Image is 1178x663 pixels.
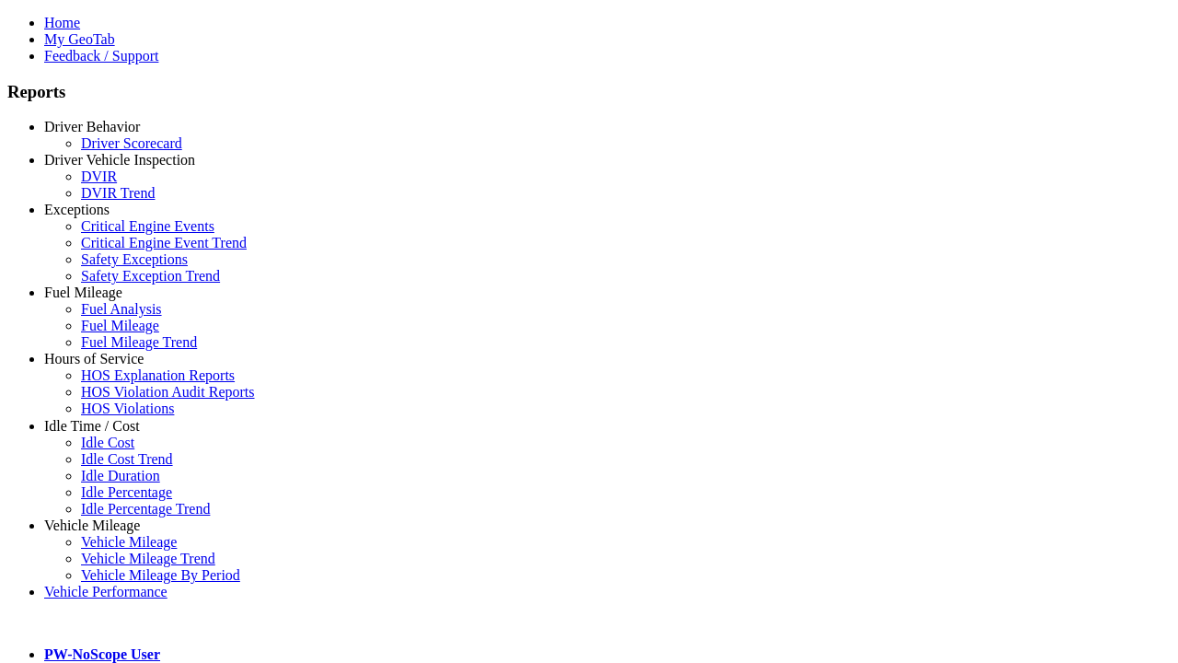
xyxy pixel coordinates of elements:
a: HOS Explanation Reports [81,367,235,383]
a: Exceptions [44,202,110,217]
a: My GeoTab [44,31,115,47]
a: DVIR Trend [81,185,155,201]
a: Hours of Service [44,351,144,366]
h3: Reports [7,82,1171,102]
a: PW-NoScope User [44,646,160,662]
a: Idle Percentage Trend [81,501,210,517]
a: Idle Percentage [81,484,172,500]
a: HOS Violations [81,401,174,416]
a: Feedback / Support [44,48,158,64]
a: Vehicle Mileage [81,534,177,550]
a: Driver Scorecard [81,135,182,151]
a: Driver Vehicle Inspection [44,152,195,168]
a: Vehicle Performance [44,584,167,599]
a: Fuel Mileage Trend [81,334,197,350]
a: Critical Engine Event Trend [81,235,247,250]
a: Fuel Mileage [81,318,159,333]
a: Safety Exceptions [81,251,188,267]
a: Vehicle Mileage By Period [81,567,240,583]
a: Safety Exception Trend [81,268,220,284]
a: Driver Behavior [44,119,140,134]
a: Critical Engine Events [81,218,214,234]
a: Fuel Analysis [81,301,162,317]
a: Fuel Mileage [44,285,122,300]
a: HOS Violation Audit Reports [81,384,255,400]
a: Idle Duration [81,468,160,483]
a: Idle Cost Trend [81,451,173,467]
a: Vehicle Mileage [44,518,140,533]
a: DVIR [81,169,117,184]
a: Home [44,15,80,30]
a: Idle Time / Cost [44,418,140,434]
a: HOS Violation Trend [81,417,207,433]
a: Vehicle Mileage Trend [81,551,215,566]
a: Idle Cost [81,435,134,450]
